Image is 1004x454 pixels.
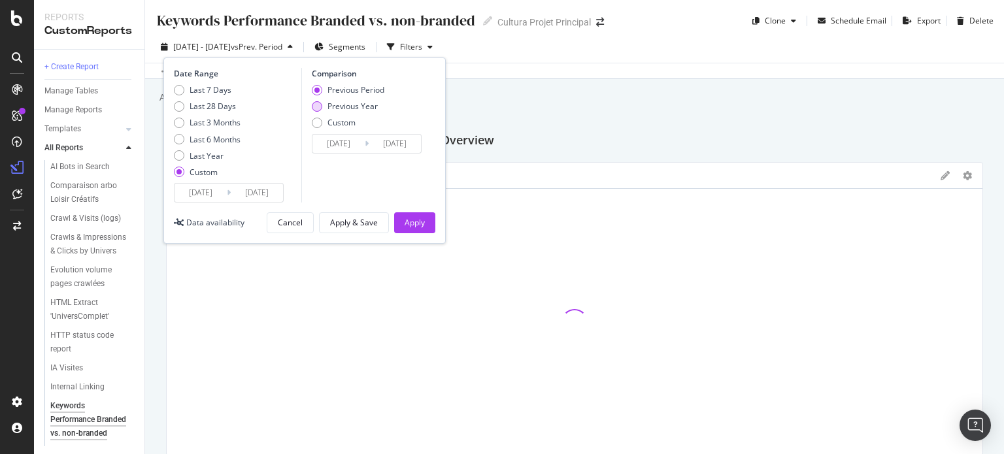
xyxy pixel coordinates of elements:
button: Cancel [267,212,314,233]
div: Last 7 Days [174,84,241,95]
div: Reports [44,10,134,24]
button: Apply [394,212,435,233]
div: Manage Tables [44,84,98,98]
div: Last 28 Days [190,101,236,112]
div: Previous Period [312,84,384,95]
div: Data availability [186,217,244,228]
div: arrow-right-arrow-left [596,18,604,27]
button: Delete [952,10,994,31]
i: Edit report name [483,16,492,25]
div: HTTP status code report [50,329,124,356]
div: Add a short description [158,91,263,104]
div: Previous Year [312,101,384,112]
div: Cultura Projet Principal [497,16,591,29]
div: Evolution volume pages crawlées [50,263,127,291]
div: Last 3 Months [174,117,241,128]
span: [DATE] - [DATE] [173,41,231,52]
button: Segments [309,37,371,57]
a: Manage Reports [44,103,135,117]
div: Internal Linking [50,380,105,394]
div: Previous Year [327,101,378,112]
a: Crawls & Impressions & Clicks by Univers [50,231,135,258]
div: Keywords Performance Branded vs. non-branded [50,399,129,440]
div: Manage Reports [44,103,102,117]
div: Apply & Save [330,217,378,228]
input: End Date [231,184,283,202]
a: + Create Report [44,60,135,74]
a: Evolution volume pages crawlées [50,263,135,291]
a: Templates [44,122,122,136]
div: Comparaison arbo Loisir Créatifs [50,179,127,206]
input: Start Date [312,135,365,153]
div: IA Visites [50,361,83,375]
button: Export [897,10,941,31]
div: Custom [190,167,218,178]
div: Export [917,15,941,26]
a: HTTP status code report [50,329,135,356]
div: Last 28 Days [174,101,241,112]
input: Start Date [175,184,227,202]
div: Last 6 Months [174,134,241,145]
div: Last 3 Months [190,117,241,128]
a: All Reports [44,141,122,155]
input: End Date [369,135,421,153]
div: Last Year [190,150,224,161]
div: Apply [405,217,425,228]
span: Segments [329,41,365,52]
button: Apply & Save [319,212,389,233]
div: Open Intercom Messenger [960,410,991,441]
div: Custom [312,117,384,128]
div: Clone [765,15,786,26]
a: Comparaison arbo Loisir Créatifs [50,179,135,206]
div: Schedule Email [831,15,886,26]
a: AI Bots in Search [50,160,135,174]
button: Clone [747,10,801,31]
div: Keywords Performance Branded vs. non-branded [156,10,475,31]
button: Schedule Email [812,10,886,31]
div: Branded vs. non-branded keyword performance Overview [166,131,983,152]
div: Last 7 Days [190,84,231,95]
div: Delete [969,15,994,26]
div: Date Range [174,68,298,79]
div: AI Bots in Search [50,160,110,174]
div: Templates [44,122,81,136]
div: Last 6 Months [190,134,241,145]
div: Crawl & Visits (logs) [50,212,121,225]
div: Comparison [312,68,426,79]
div: + Create Report [44,60,99,74]
a: Crawl & Visits (logs) [50,212,135,225]
div: Filters [400,41,422,52]
a: Keywords Performance Branded vs. non-branded [50,399,135,440]
div: Crawls & Impressions & Clicks by Univers [50,231,128,258]
a: Manage Tables [44,84,135,98]
a: IA Visites [50,361,135,375]
div: Cancel [278,217,303,228]
button: [DATE] - [DATE]vsPrev. Period [156,37,298,57]
button: Filters [382,37,438,57]
div: All Reports [44,141,83,155]
span: vs Prev. Period [231,41,282,52]
div: CustomReports [44,24,134,39]
div: Last Year [174,150,241,161]
div: Previous Period [327,84,384,95]
a: Internal Linking [50,380,135,394]
div: Custom [327,117,356,128]
div: Custom [174,167,241,178]
div: HTML Extract 'UniversComplet' [50,296,126,323]
a: HTML Extract 'UniversComplet' [50,296,135,323]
